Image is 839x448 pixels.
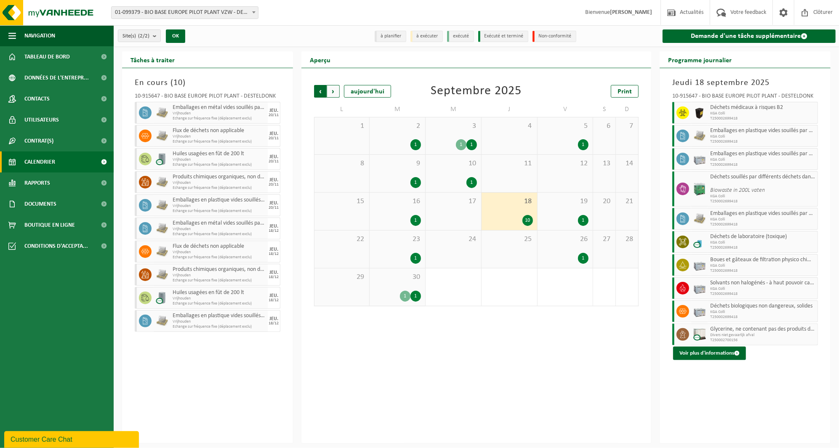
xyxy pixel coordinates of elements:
div: 20/11 [269,206,279,210]
span: Emballages en plastique vides souillés par des substances oxydants (comburant) [173,197,266,204]
td: M [426,102,482,117]
li: à planifier [375,31,406,42]
span: Produits chimiques organiques, non dangereux en petit emballage [173,174,266,180]
li: Exécuté et terminé [478,31,528,42]
span: Utilisateurs [24,109,59,130]
span: 25 [486,235,533,244]
span: 17 [430,197,477,206]
a: Demande d'une tâche supplémentaire [663,29,836,43]
td: S [593,102,616,117]
span: 1 [319,122,365,131]
span: T250002699418 [710,139,815,144]
span: 01-099379 - BIO BASE EUROPE PILOT PLANT VZW - DESTELDONK [112,7,258,19]
button: OK [166,29,185,43]
button: Site(s)(2/2) [118,29,161,42]
div: 18/12 [269,321,279,326]
span: Vrijhouden [173,204,266,209]
span: Huiles usagées en fût de 200 lt [173,151,266,157]
span: T250002699418 [710,245,815,250]
div: 18/12 [269,275,279,279]
span: Documents [24,194,56,215]
span: Print [618,88,632,95]
span: Huiles usagées en fût de 200 lt [173,289,266,296]
span: Vrijhouden [173,296,266,301]
span: 28 [620,235,634,244]
span: Déchets biologiques non dangereux, solides [710,303,815,310]
div: 20/11 [269,159,279,164]
span: T250002699418 [710,116,815,121]
span: 12 [542,159,589,168]
span: 01-099379 - BIO BASE EUROPE PILOT PLANT VZW - DESTELDONK [111,6,258,19]
span: 29 [319,273,365,282]
span: 23 [374,235,421,244]
h2: Tâches à traiter [122,51,183,68]
span: T250002699418 [710,222,815,227]
span: KGA Colli [710,194,815,199]
span: 7 [620,122,634,131]
span: 10 [173,79,183,87]
div: 1 [410,177,421,188]
span: 9 [374,159,421,168]
div: 1 [410,291,421,302]
div: JEU. [269,270,278,275]
img: LP-PA-00000-WDN-11 [156,176,168,188]
div: 20/11 [269,183,279,187]
div: JEU. [269,108,278,113]
h3: Jeudi 18 septembre 2025 [672,77,818,89]
span: 24 [430,235,477,244]
span: Flux de déchets non applicable [173,243,266,250]
div: 1 [466,139,477,150]
div: 10-915647 - BIO BASE EUROPE PILOT PLANT - DESTELDONK [672,93,818,102]
img: LP-SB-00050-HPE-51 [693,106,706,119]
li: à exécuter [410,31,443,42]
span: Emballages en plastique vides souillés par des substances oxydants (comburant) [173,313,266,319]
li: exécuté [447,31,474,42]
div: 1 [410,139,421,150]
span: Contacts [24,88,50,109]
img: PB-LB-0680-HPE-GY-11 [693,259,706,271]
div: 20/11 [269,136,279,140]
span: 2 [374,122,421,131]
span: Emballages en plastique vides souillés par des substances dangereuses [710,127,815,134]
span: T250002699418 [710,162,815,167]
div: 1 [410,215,421,226]
span: 10 [430,159,477,168]
span: Boutique en ligne [24,215,75,236]
img: LP-PA-00000-WDN-11 [693,130,706,142]
div: 18/12 [269,252,279,256]
span: 11 [486,159,533,168]
span: Vrijhouden [173,180,266,186]
div: 1 [578,215,589,226]
span: Vrijhouden [173,134,266,139]
div: aujourd'hui [344,85,391,98]
span: Boues et gâteaux de filtration physico chimiques [710,257,815,263]
span: Echange sur fréquence fixe (déplacement exclu) [173,139,266,144]
span: Echange sur fréquence fixe (déplacement exclu) [173,116,266,121]
div: 1 [410,253,421,264]
span: Suivant [327,85,340,98]
a: Print [611,85,639,98]
span: Vrijhouden [173,157,266,162]
span: 6 [597,122,611,131]
img: LP-PA-00000-WDN-11 [156,130,168,142]
span: Glycerine, ne contenant pas des produits d'origine animale [710,326,815,333]
span: T250002699418 [710,268,815,273]
span: 14 [620,159,634,168]
span: Déchets médicaux à risques B2 [710,104,815,111]
span: Vrijhouden [173,273,266,278]
span: 22 [319,235,365,244]
span: Tableau de bord [24,46,70,67]
span: T250002699418 [710,199,815,204]
img: PB-HB-1400-HPE-GN-11 [693,182,706,196]
img: PB-LB-0680-HPE-GY-11 [693,282,706,294]
div: 18/12 [269,298,279,302]
span: Conditions d'accepta... [24,236,88,257]
span: KGA Colli [710,111,815,116]
td: J [482,102,538,117]
span: 27 [597,235,611,244]
span: KGA Colli [710,310,815,315]
div: Septembre 2025 [431,85,522,98]
span: KGA Colli [710,217,815,222]
div: 1 [578,253,589,264]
